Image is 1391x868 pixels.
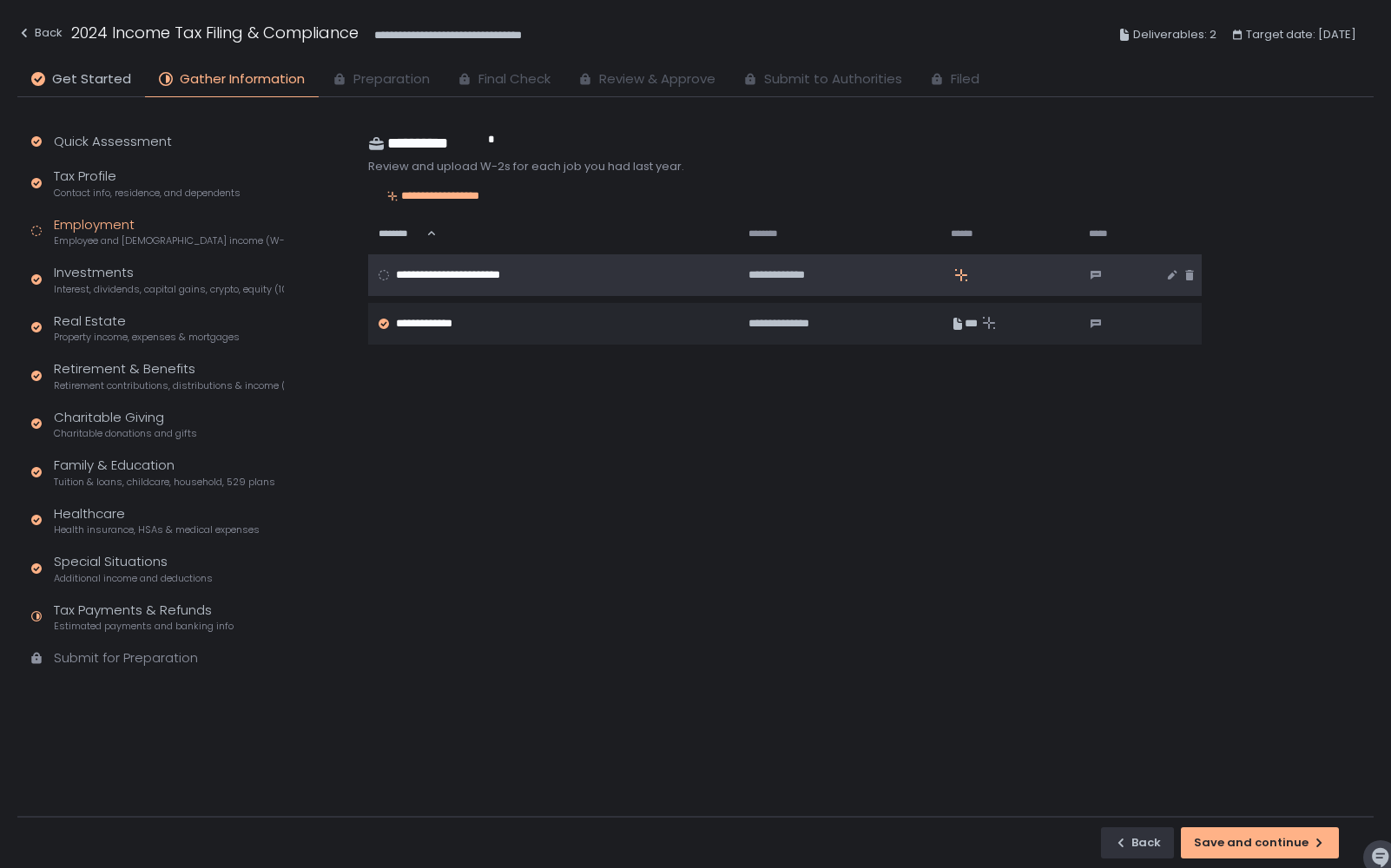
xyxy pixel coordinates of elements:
[54,620,234,633] span: Estimated payments and banking info
[54,408,197,441] div: Charitable Giving
[1133,24,1216,45] span: Deliverables: 2
[54,234,284,247] span: Employee and [DEMOGRAPHIC_DATA] income (W-2s)
[54,283,284,296] span: Interest, dividends, capital gains, crypto, equity (1099s, K-1s)
[180,69,305,89] span: Gather Information
[599,69,715,89] span: Review & Approve
[1101,827,1174,858] button: Back
[54,572,213,585] span: Additional income and deductions
[54,427,197,440] span: Charitable donations and gifts
[54,552,213,585] div: Special Situations
[54,132,172,152] div: Quick Assessment
[54,476,275,489] span: Tuition & loans, childcare, household, 529 plans
[54,187,241,200] span: Contact info, residence, and dependents
[478,69,550,89] span: Final Check
[54,215,284,248] div: Employment
[54,331,240,344] span: Property income, expenses & mortgages
[54,312,240,345] div: Real Estate
[368,159,1202,174] div: Review and upload W-2s for each job you had last year.
[1194,835,1326,851] div: Save and continue
[1246,24,1356,45] span: Target date: [DATE]
[17,21,63,49] button: Back
[54,504,260,537] div: Healthcare
[54,167,241,200] div: Tax Profile
[764,69,902,89] span: Submit to Authorities
[54,263,284,296] div: Investments
[54,379,284,392] span: Retirement contributions, distributions & income (1099-R, 5498)
[1114,835,1161,851] div: Back
[353,69,430,89] span: Preparation
[54,601,234,634] div: Tax Payments & Refunds
[54,456,275,489] div: Family & Education
[951,69,979,89] span: Filed
[17,23,63,43] div: Back
[54,648,198,668] div: Submit for Preparation
[52,69,131,89] span: Get Started
[71,21,359,44] h1: 2024 Income Tax Filing & Compliance
[54,359,284,392] div: Retirement & Benefits
[1181,827,1339,858] button: Save and continue
[54,523,260,536] span: Health insurance, HSAs & medical expenses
